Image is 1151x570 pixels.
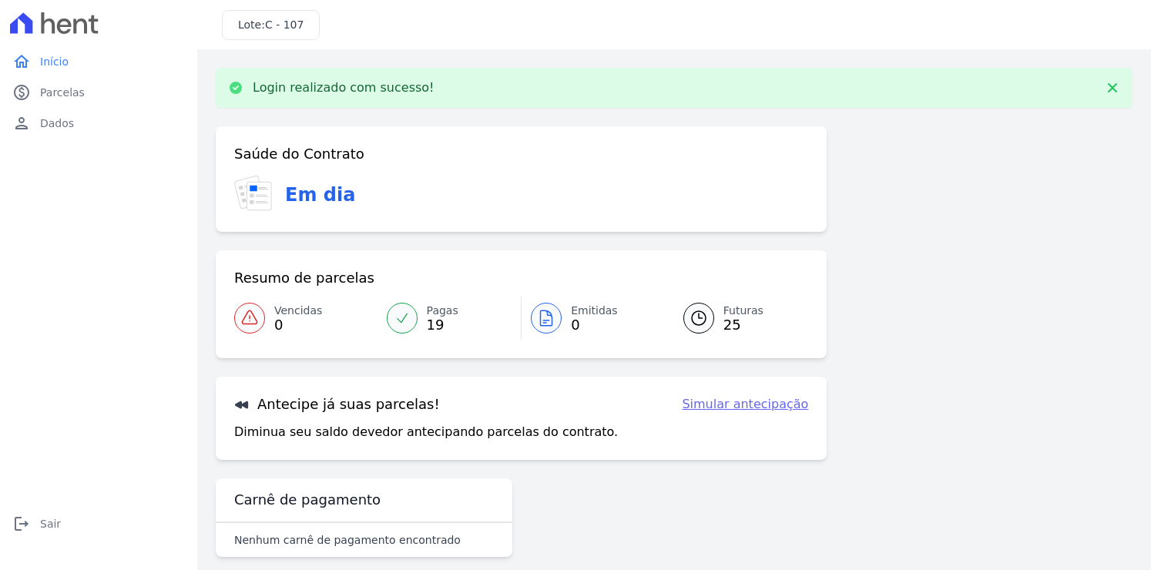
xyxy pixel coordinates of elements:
span: 0 [571,319,618,331]
h3: Resumo de parcelas [234,269,374,287]
span: Sair [40,516,61,531]
span: Emitidas [571,303,618,319]
span: 0 [274,319,322,331]
i: logout [12,515,31,533]
a: Emitidas 0 [522,297,665,340]
a: Vencidas 0 [234,297,378,340]
span: Dados [40,116,74,131]
p: Nenhum carnê de pagamento encontrado [234,532,461,548]
p: Login realizado com sucesso! [253,80,435,96]
span: Pagas [427,303,458,319]
span: 25 [723,319,763,331]
span: Parcelas [40,85,85,100]
h3: Em dia [285,181,355,209]
i: paid [12,83,31,102]
span: C - 107 [265,18,304,31]
span: Início [40,54,69,69]
a: homeInício [6,46,191,77]
i: home [12,52,31,71]
h3: Antecipe já suas parcelas! [234,395,440,414]
i: person [12,114,31,132]
a: Futuras 25 [665,297,809,340]
span: Futuras [723,303,763,319]
h3: Lote: [238,17,304,33]
span: 19 [427,319,458,331]
a: Pagas 19 [378,297,522,340]
a: personDados [6,108,191,139]
a: logoutSair [6,508,191,539]
h3: Saúde do Contrato [234,145,364,163]
p: Diminua seu saldo devedor antecipando parcelas do contrato. [234,423,618,441]
h3: Carnê de pagamento [234,491,381,509]
span: Vencidas [274,303,322,319]
a: Simular antecipação [682,395,808,414]
a: paidParcelas [6,77,191,108]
